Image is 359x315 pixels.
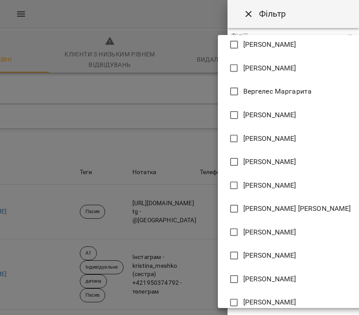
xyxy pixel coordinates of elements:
span: [PERSON_NAME] [243,180,296,191]
span: [PERSON_NAME] [243,110,296,120]
span: [PERSON_NAME] [243,133,296,144]
span: [PERSON_NAME] [243,157,296,167]
span: [PERSON_NAME] [243,227,296,238]
span: Вергелес Маргарита [243,86,312,97]
span: [PERSON_NAME] [243,250,296,261]
span: [PERSON_NAME] [243,297,296,308]
span: [PERSON_NAME] [243,274,296,284]
span: [PERSON_NAME] [243,39,296,50]
span: [PERSON_NAME] [PERSON_NAME] [243,203,351,214]
span: [PERSON_NAME] [243,63,296,73]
